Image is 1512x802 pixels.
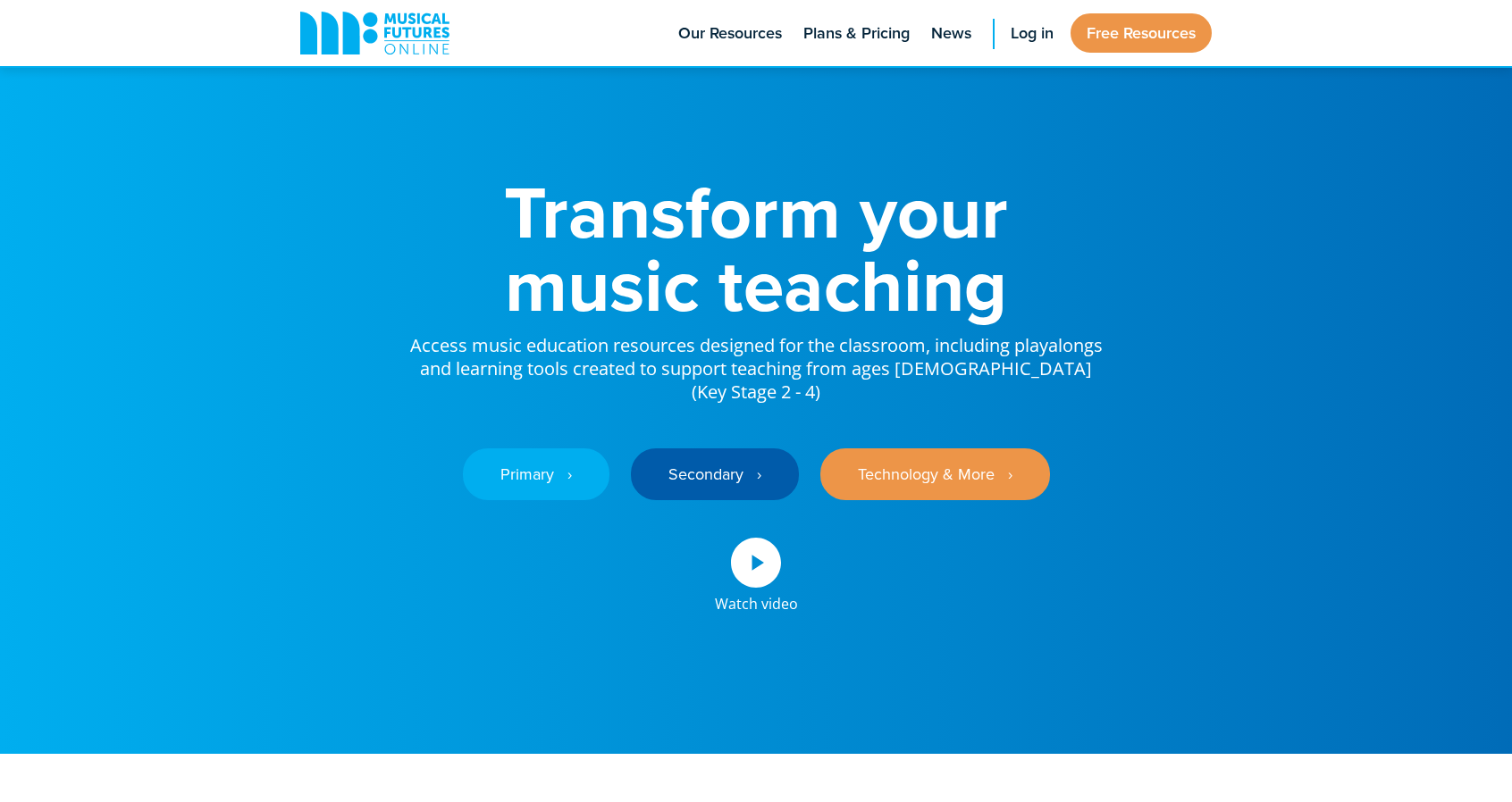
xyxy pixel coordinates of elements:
span: Log in [1011,21,1054,46]
a: Secondary ‎‏‏‎ ‎ › [631,448,799,500]
a: Primary ‎‏‏‎ ‎ › [463,448,609,500]
div: Watch video [715,588,798,611]
span: News [931,21,971,46]
p: Access music education resources designed for the classroom, including playalongs and learning to... [407,322,1105,404]
a: Free Resources [1071,13,1212,53]
a: Technology & More ‎‏‏‎ ‎ › [820,448,1050,500]
span: Plans & Pricing [803,21,910,46]
span: Our Resources [678,21,782,46]
h1: Transform your music teaching [407,175,1105,322]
